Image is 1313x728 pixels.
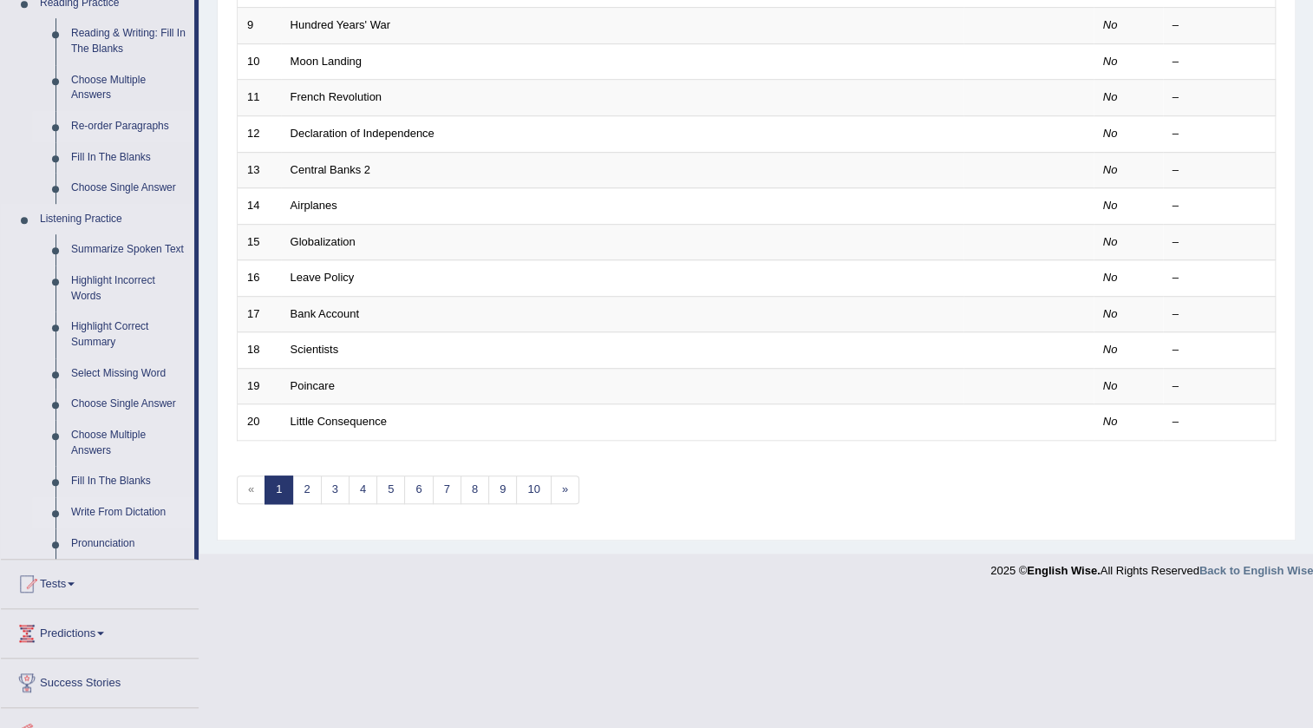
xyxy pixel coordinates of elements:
div: – [1173,162,1266,179]
em: No [1103,271,1118,284]
em: No [1103,127,1118,140]
em: No [1103,343,1118,356]
a: Back to English Wise [1199,564,1313,577]
a: Bank Account [291,307,360,320]
a: Select Missing Word [63,358,194,390]
a: Fill In The Blanks [63,466,194,497]
em: No [1103,379,1118,392]
a: 3 [321,475,349,504]
td: 13 [238,152,281,188]
a: Predictions [1,609,199,653]
a: Central Banks 2 [291,163,371,176]
em: No [1103,199,1118,212]
a: Little Consequence [291,415,387,428]
a: Summarize Spoken Text [63,234,194,266]
div: – [1173,126,1266,142]
a: Choose Single Answer [63,389,194,420]
div: 2025 © All Rights Reserved [990,554,1313,579]
a: Choose Single Answer [63,173,194,204]
a: 8 [461,475,489,504]
strong: English Wise. [1027,564,1100,577]
a: Success Stories [1,659,199,702]
div: – [1173,414,1266,430]
a: French Revolution [291,90,382,103]
td: 12 [238,115,281,152]
a: Highlight Correct Summary [63,312,194,357]
em: No [1103,235,1118,248]
a: Declaration of Independence [291,127,434,140]
div: – [1173,89,1266,106]
em: No [1103,90,1118,103]
a: Scientists [291,343,339,356]
a: Tests [1,560,199,603]
a: Choose Multiple Answers [63,65,194,111]
a: » [551,475,579,504]
div: – [1173,234,1266,251]
td: 19 [238,368,281,404]
a: Airplanes [291,199,337,212]
a: 1 [265,475,293,504]
a: Choose Multiple Answers [63,420,194,466]
em: No [1103,307,1118,320]
a: Globalization [291,235,356,248]
td: 9 [238,8,281,44]
a: Hundred Years' War [291,18,390,31]
td: 18 [238,332,281,369]
a: 9 [488,475,517,504]
a: Moon Landing [291,55,362,68]
em: No [1103,55,1118,68]
a: Write From Dictation [63,497,194,528]
a: Fill In The Blanks [63,142,194,174]
td: 16 [238,260,281,297]
a: 7 [433,475,461,504]
em: No [1103,415,1118,428]
td: 15 [238,224,281,260]
td: 20 [238,404,281,441]
em: No [1103,163,1118,176]
div: – [1173,378,1266,395]
a: 2 [292,475,321,504]
td: 14 [238,188,281,225]
a: Re-order Paragraphs [63,111,194,142]
a: 6 [404,475,433,504]
a: Poincare [291,379,335,392]
div: – [1173,17,1266,34]
a: Leave Policy [291,271,355,284]
em: No [1103,18,1118,31]
td: 11 [238,80,281,116]
a: 5 [376,475,405,504]
div: – [1173,306,1266,323]
div: – [1173,198,1266,214]
a: Listening Practice [32,204,194,235]
div: – [1173,54,1266,70]
div: – [1173,270,1266,286]
a: 4 [349,475,377,504]
a: Reading & Writing: Fill In The Blanks [63,18,194,64]
a: 10 [516,475,551,504]
div: – [1173,342,1266,358]
td: 17 [238,296,281,332]
td: 10 [238,43,281,80]
a: Pronunciation [63,528,194,560]
span: « [237,475,265,504]
a: Highlight Incorrect Words [63,266,194,312]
